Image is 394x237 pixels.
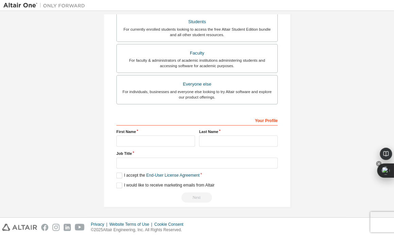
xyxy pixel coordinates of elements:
a: End-User License Agreement [146,173,200,178]
div: Faculty [121,48,273,58]
img: linkedin.svg [64,224,71,231]
label: First Name [116,129,195,134]
div: Read and acccept EULA to continue [116,192,278,203]
label: Last Name [199,129,278,134]
img: youtube.svg [75,224,85,231]
label: I would like to receive marketing emails from Altair [116,182,214,188]
div: Privacy [91,222,109,227]
label: I accept the [116,173,199,178]
img: facebook.svg [41,224,48,231]
div: Everyone else [121,79,273,89]
div: For faculty & administrators of academic institutions administering students and accessing softwa... [121,58,273,69]
img: Altair One [3,2,88,9]
img: altair_logo.svg [2,224,37,231]
div: Your Profile [116,115,278,125]
div: For currently enrolled students looking to access the free Altair Student Edition bundle and all ... [121,27,273,38]
div: For individuals, businesses and everyone else looking to try Altair software and explore our prod... [121,89,273,100]
div: Students [121,17,273,27]
div: Cookie Consent [154,222,187,227]
div: Website Terms of Use [109,222,154,227]
label: Job Title [116,151,278,156]
img: instagram.svg [52,224,60,231]
p: © 2025 Altair Engineering, Inc. All Rights Reserved. [91,227,187,233]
